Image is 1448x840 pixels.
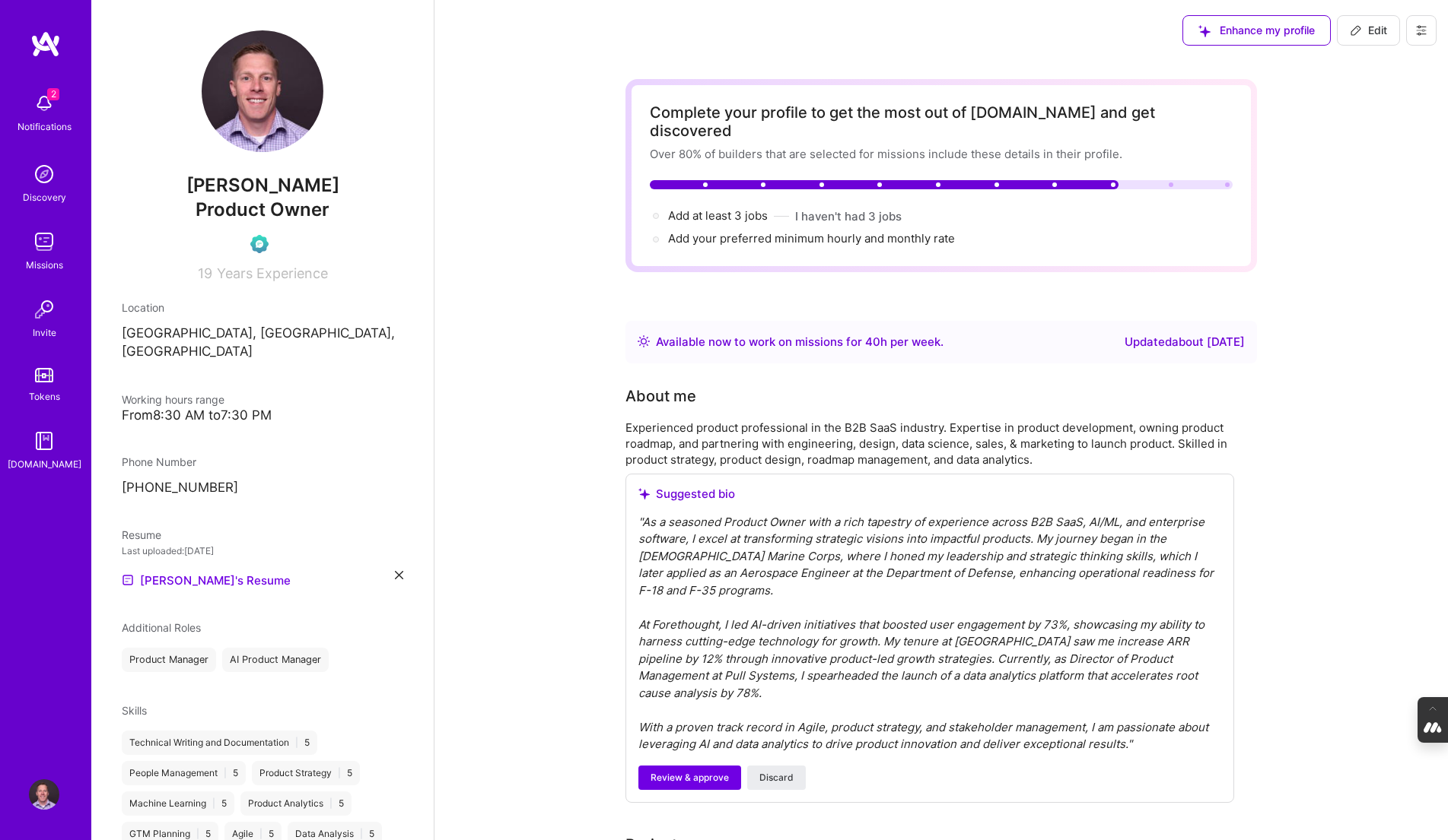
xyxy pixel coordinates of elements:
[668,208,768,223] span: Add at least 3 jobs
[29,388,60,404] div: Tokens
[122,761,246,785] div: People Management 5
[656,333,944,351] div: Available now to work on missions for h per week .
[198,265,212,281] span: 19
[638,488,650,499] i: icon SuggestedTeams
[196,198,329,220] span: Product Owner
[8,456,81,472] div: [DOMAIN_NAME]
[29,779,59,810] img: User Avatar
[395,571,403,579] i: icon Close
[650,146,1233,162] div: Over 80% of builders that are selected for missions include these details in their profile.
[122,455,196,468] span: Phone Number
[212,797,215,810] span: |
[1198,25,1211,37] i: icon SuggestedTeams
[122,543,403,559] div: Last uploaded: [DATE]
[122,393,224,406] span: Working hours range
[29,294,59,325] img: Invite
[122,574,134,586] img: Resume
[29,88,59,119] img: bell
[295,737,298,749] span: |
[25,779,63,810] a: User Avatar
[1337,15,1400,46] button: Edit
[217,265,328,281] span: Years Experience
[638,766,741,790] button: Review & approve
[122,648,216,672] div: Product Manager
[35,368,53,382] img: tokens
[865,334,880,349] span: 40
[252,761,360,785] div: Product Strategy 5
[122,791,234,816] div: Machine Learning 5
[23,189,66,205] div: Discovery
[1350,23,1387,38] span: Edit
[795,208,902,224] button: I haven't had 3 jobs
[202,30,323,152] img: User Avatar
[224,767,227,779] span: |
[29,426,59,456] img: guide book
[122,731,317,755] div: Technical Writing and Documentation 5
[668,231,955,246] span: Add your preferred minimum hourly and monthly rate
[329,797,333,810] span: |
[30,30,61,58] img: logo
[47,88,59,100] span: 2
[196,828,199,840] span: |
[250,235,269,253] img: Evaluation Call Pending
[122,571,291,589] a: [PERSON_NAME]'s Resume
[26,257,63,273] div: Missions
[122,300,403,315] div: Location
[29,159,59,189] img: discovery
[222,648,329,672] div: AI Product Manager
[360,828,363,840] span: |
[1182,15,1331,46] button: Enhance my profile
[759,771,794,785] span: Discard
[18,119,72,135] div: Notifications
[638,487,1221,502] div: Suggested bio
[122,407,403,423] div: From 8:30 AM to 7:30 PM
[1198,23,1315,38] span: Enhance my profile
[338,767,341,779] span: |
[1125,333,1245,351] div: Updated about [DATE]
[650,103,1233,140] div: Complete your profile to get the most out of [DOMAIN_NAME] and get discovered
[625,385,696,407] div: About me
[122,621,201,634] span: Additional Roles
[33,325,56,341] div: Invite
[29,227,59,257] img: teamwork
[122,174,403,197] span: [PERSON_NAME]
[122,479,403,497] p: [PHONE_NUMBER]
[638,335,650,347] img: Availability
[259,828,263,840] span: |
[122,704,147,717] span: Skills
[122,528,161,541] span: Resume
[122,325,403,361] p: [GEOGRAPHIC_DATA], [GEOGRAPHIC_DATA], [GEOGRAPHIC_DATA]
[240,791,352,816] div: Product Analytics 5
[747,766,806,790] button: Discard
[638,514,1221,753] div: " As a seasoned Product Owner with a rich tapestry of experience across B2B SaaS, AI/ML, and ente...
[625,420,1234,468] div: Experienced product professional in the B2B SaaS industry. Expertise in product development, owni...
[651,771,729,785] span: Review & approve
